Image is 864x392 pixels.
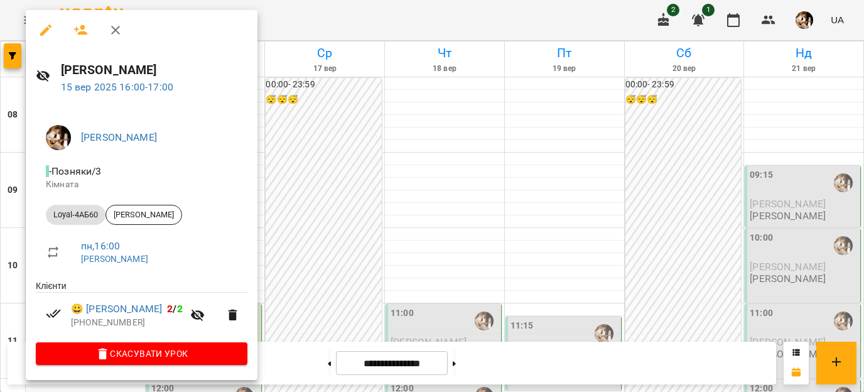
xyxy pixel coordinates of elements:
a: 15 вер 2025 16:00-17:00 [61,81,173,93]
span: Скасувати Урок [46,346,237,361]
span: Loyal-4АБ60 [46,209,105,220]
span: [PERSON_NAME] [106,209,181,220]
b: / [167,303,182,315]
span: 2 [167,303,173,315]
p: Кімната [46,178,237,191]
ul: Клієнти [36,280,247,342]
h6: [PERSON_NAME] [61,60,248,80]
span: - Позняки/3 [46,165,104,177]
span: 2 [177,303,183,315]
svg: Візит сплачено [46,306,61,321]
a: [PERSON_NAME] [81,254,148,264]
a: пн , 16:00 [81,240,120,252]
p: [PHONE_NUMBER] [71,317,183,329]
div: [PERSON_NAME] [105,205,182,225]
img: 0162ea527a5616b79ea1cf03ccdd73a5.jpg [46,125,71,150]
a: 😀 [PERSON_NAME] [71,302,162,317]
a: [PERSON_NAME] [81,131,157,143]
button: Скасувати Урок [36,342,247,365]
